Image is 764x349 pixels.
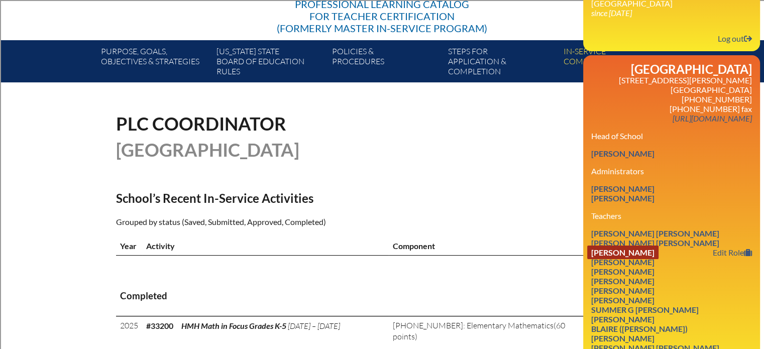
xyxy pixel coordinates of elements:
[591,75,752,123] p: [STREET_ADDRESS][PERSON_NAME] [GEOGRAPHIC_DATA] [PHONE_NUMBER] [PHONE_NUMBER] fax
[4,22,760,31] div: Move To ...
[709,246,756,259] a: Edit Role
[587,322,756,345] a: Blaire ([PERSON_NAME]) [PERSON_NAME]
[591,211,752,220] h3: Teachers
[587,293,659,307] a: [PERSON_NAME]
[587,284,659,297] a: [PERSON_NAME]
[587,255,659,269] a: [PERSON_NAME]
[587,182,659,195] a: [PERSON_NAME]
[587,236,723,250] a: [PERSON_NAME] [PERSON_NAME]
[587,312,659,326] a: [PERSON_NAME]
[587,147,659,160] a: [PERSON_NAME]
[4,67,760,76] div: Move To ...
[587,226,723,240] a: [PERSON_NAME] [PERSON_NAME]
[587,191,659,205] a: [PERSON_NAME]
[4,40,760,49] div: Options
[744,35,752,43] svg: Log out
[587,303,703,316] a: Summer G [PERSON_NAME]
[4,58,760,67] div: Rename
[591,166,752,176] h3: Administrators
[4,49,760,58] div: Sign out
[714,32,756,45] a: Log outLog out
[591,8,632,18] i: since [DATE]
[4,4,760,13] div: Sort A > Z
[587,265,659,278] a: [PERSON_NAME]
[4,13,760,22] div: Sort New > Old
[591,131,752,141] h3: Head of School
[587,246,659,259] a: [PERSON_NAME]
[4,31,760,40] div: Delete
[669,111,756,125] a: [URL][DOMAIN_NAME]
[587,274,659,288] a: [PERSON_NAME]
[591,63,752,75] h2: [GEOGRAPHIC_DATA]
